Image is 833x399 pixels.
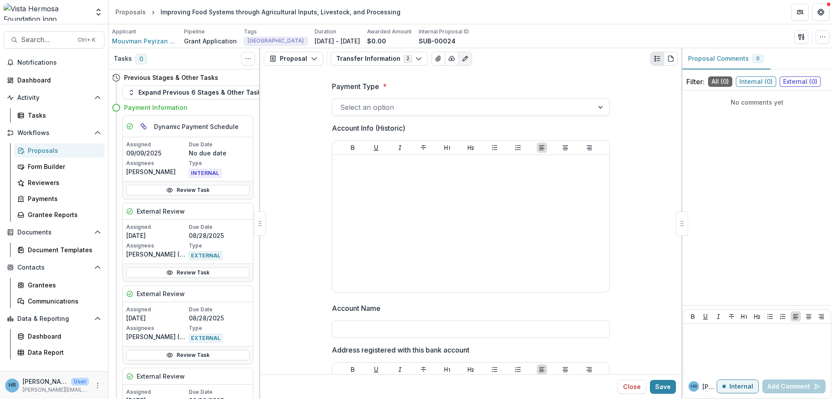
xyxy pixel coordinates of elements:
h5: Dynamic Payment Schedule [154,122,239,131]
button: Italicize [713,311,724,322]
button: Proposal Comments [681,48,771,69]
a: Payments [14,191,105,206]
button: Heading 1 [739,311,749,322]
div: Ctrl + K [76,35,97,45]
button: PDF view [664,52,678,66]
button: Heading 2 [752,311,762,322]
p: Assigned [126,141,187,148]
span: Data & Reporting [17,315,91,323]
a: Proposals [14,143,105,158]
button: Underline [700,311,711,322]
div: Grantee Reports [28,210,98,219]
button: Save [650,380,676,394]
p: Duration [315,28,336,36]
button: Align Center [560,364,571,375]
a: Mouvman Peyizan 3eme Kanperin (MP3K) [112,36,177,46]
button: Open Workflows [3,126,105,140]
button: Open Contacts [3,261,105,274]
p: Due Date [189,306,249,313]
p: Due Date [189,223,249,231]
button: Notifications [3,56,105,69]
button: Align Left [537,364,547,375]
button: Partners [791,3,809,21]
h3: Tasks [114,55,132,63]
button: Add Comment [762,379,826,393]
span: EXTERNAL [189,334,223,343]
button: Align Right [584,142,594,153]
span: 0 [756,56,760,62]
p: 09/09/2025 [126,148,187,158]
div: Improving Food Systems through Agricultural Inputs, Livestock, and Processing [161,7,400,16]
button: Open entity switcher [92,3,105,21]
a: Tasks [14,108,105,122]
p: Due Date [189,141,249,148]
button: Bold [688,311,698,322]
span: EXTERNAL [189,251,223,260]
p: Applicant [112,28,136,36]
button: Bullet List [489,364,500,375]
p: 08/28/2025 [189,313,249,323]
p: Due Date [189,388,249,396]
a: Review Task [126,350,249,360]
p: Pipeline [184,28,205,36]
p: $0.00 [367,36,386,46]
span: INTERNAL [189,169,221,178]
button: Ordered List [777,311,788,322]
div: Grantees [28,280,98,290]
p: Payment Type [332,81,379,92]
button: Align Center [803,311,814,322]
a: Data Report [14,345,105,359]
button: Edit as form [458,52,472,66]
button: Strike [418,142,429,153]
p: Address registered with this bank account [332,345,469,355]
span: Documents [17,229,91,236]
p: Awarded Amount [367,28,412,36]
button: View Attached Files [431,52,445,66]
span: Workflows [17,129,91,137]
button: Align Left [537,142,547,153]
button: Get Help [812,3,830,21]
button: Search... [3,31,105,49]
p: Filter: [686,76,705,87]
button: Align Right [816,311,826,322]
p: Assignees [126,242,187,250]
div: Dashboard [17,76,98,85]
img: Vista Hermosa Foundation logo [3,3,89,21]
p: [DATE] [126,231,187,240]
span: External ( 0 ) [780,76,821,87]
button: Underline [371,364,381,375]
h4: Previous Stages & Other Tasks [124,73,218,82]
div: Tasks [28,111,98,120]
span: Contacts [17,264,91,271]
button: Heading 1 [442,142,453,153]
p: [PERSON_NAME][EMAIL_ADDRESS][DOMAIN_NAME] [23,386,89,394]
span: Internal ( 0 ) [736,76,776,87]
h5: External Review [137,207,185,216]
button: Align Center [560,142,571,153]
span: Search... [21,36,72,44]
button: Underline [371,142,381,153]
button: Strike [726,311,737,322]
a: Review Task [126,185,249,195]
p: SUB-00024 [419,36,456,46]
p: User [71,378,89,386]
p: [PERSON_NAME] [23,377,68,386]
p: Account Info (Historic) [332,123,405,133]
button: Align Left [790,311,801,322]
p: No due date [189,148,249,158]
button: Ordered List [513,364,523,375]
p: [PERSON_NAME] [126,167,187,176]
p: Internal [729,383,753,390]
p: [PERSON_NAME] [702,382,717,391]
p: Tags [244,28,257,36]
div: Communications [28,297,98,306]
p: Assigned [126,223,187,231]
a: Proposals [112,6,149,18]
p: Assigned [126,388,187,396]
nav: breadcrumb [112,6,404,18]
button: Bullet List [489,142,500,153]
a: Review Task [126,267,249,278]
button: Heading 2 [466,142,476,153]
p: 08/28/2025 [189,231,249,240]
button: Ordered List [513,142,523,153]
